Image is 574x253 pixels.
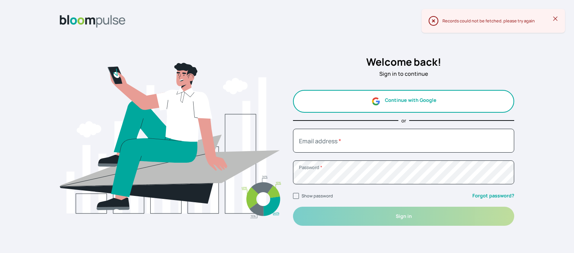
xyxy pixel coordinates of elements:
[472,192,514,199] a: Forgot password?
[302,193,333,199] label: Show password
[293,54,514,70] h2: Welcome back!
[401,117,406,124] p: or
[60,15,126,28] img: Bloom Logo
[371,97,380,106] img: google.svg
[293,90,514,113] button: Continue with Google
[60,37,281,244] img: signin.svg
[442,18,553,24] div: Records could not be fetched. please try again
[293,70,514,78] p: Sign in to continue
[293,207,514,226] button: Sign in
